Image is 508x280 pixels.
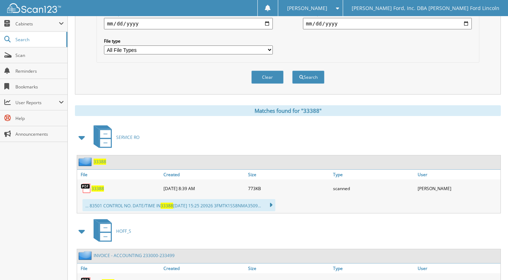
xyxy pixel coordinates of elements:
span: [PERSON_NAME] Ford, Inc. DBA [PERSON_NAME] Ford Lincoln [352,6,499,10]
label: File type [104,38,272,44]
img: folder2.png [79,157,94,166]
img: scan123-logo-white.svg [7,3,61,13]
a: User [416,264,500,273]
img: folder2.png [79,251,94,260]
img: PDF.png [81,183,91,194]
span: 33388 [161,203,173,209]
a: 33388 [91,185,104,192]
a: Created [162,264,246,273]
span: SERVICE RO [116,134,139,140]
a: Type [331,264,416,273]
span: HOFF_S [116,228,131,234]
a: Type [331,170,416,179]
span: Reminders [15,68,64,74]
div: 773KB [246,181,331,195]
a: Created [162,170,246,179]
span: Cabinets [15,21,59,27]
a: User [416,170,500,179]
a: INVOICE - ACCOUNTING 233000-233499 [94,252,175,259]
a: SERVICE RO [89,123,139,151]
input: end [303,18,471,29]
a: Size [246,170,331,179]
div: [PERSON_NAME] [416,181,500,195]
a: File [77,170,162,179]
div: Matches found for "33388" [75,105,501,116]
a: Size [246,264,331,273]
iframe: Chat Widget [472,246,508,280]
button: Search [292,71,324,84]
a: File [77,264,162,273]
a: 33388 [94,159,106,165]
div: scanned [331,181,416,195]
button: Clear [251,71,284,84]
span: Help [15,115,64,121]
span: Announcements [15,131,64,137]
input: start [104,18,272,29]
span: [PERSON_NAME] [287,6,327,10]
a: HOFF_S [89,217,131,245]
span: Scan [15,52,64,58]
div: ... 83501 CONTROL NO. DATE/TIME IN [DATE] 15:25 20926 3FMTK1SS8NMA3509... [82,199,275,211]
span: User Reports [15,100,59,106]
div: [DATE] 8:39 AM [162,181,246,195]
span: Search [15,37,63,43]
span: Bookmarks [15,84,64,90]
